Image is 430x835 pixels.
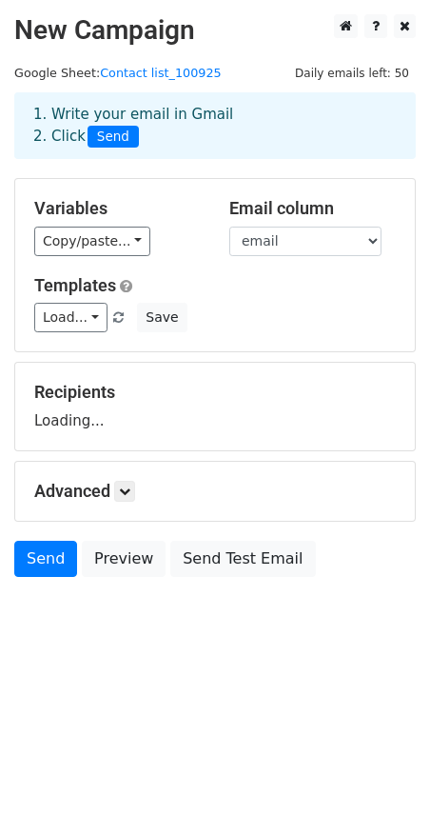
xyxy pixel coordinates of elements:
a: Send Test Email [170,541,315,577]
h5: Email column [229,198,396,219]
div: Loading... [34,382,396,431]
h5: Advanced [34,481,396,502]
button: Save [137,303,186,332]
a: Send [14,541,77,577]
a: Templates [34,275,116,295]
h2: New Campaign [14,14,416,47]
small: Google Sheet: [14,66,222,80]
span: Daily emails left: 50 [288,63,416,84]
a: Daily emails left: 50 [288,66,416,80]
h5: Recipients [34,382,396,403]
a: Contact list_100925 [100,66,221,80]
a: Preview [82,541,166,577]
a: Load... [34,303,107,332]
div: 1. Write your email in Gmail 2. Click [19,104,411,148]
h5: Variables [34,198,201,219]
span: Send [88,126,139,149]
a: Copy/paste... [34,227,150,256]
